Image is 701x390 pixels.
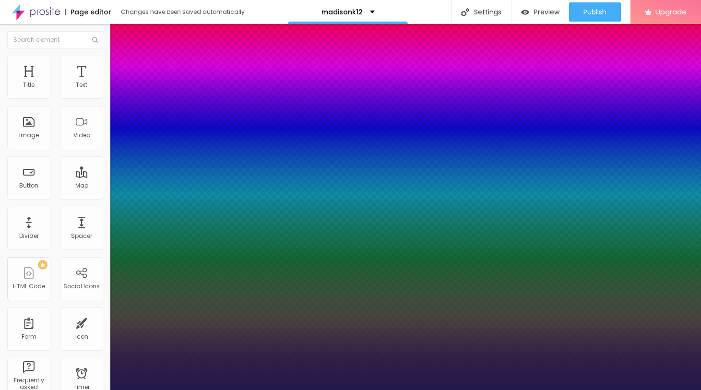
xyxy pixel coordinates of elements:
div: Icon [75,333,88,340]
div: HTML Code [13,283,45,290]
button: Preview [511,2,569,22]
span: Publish [583,8,606,16]
div: Image [19,132,39,139]
span: Preview [534,8,559,16]
div: Divider [19,233,39,239]
div: Video [73,132,90,139]
input: Search element [7,31,103,48]
img: view-1.svg [521,8,529,16]
div: Social Icons [63,283,100,290]
div: Changes have been saved automatically [121,9,245,15]
div: Page editor [65,9,111,15]
div: Title [23,82,35,88]
img: Icone [92,37,98,43]
span: Upgrade [655,8,687,16]
div: Map [75,182,88,189]
div: Button [19,182,38,189]
div: Spacer [71,233,92,239]
div: Text [76,82,87,88]
img: Icone [461,8,469,16]
div: Form [22,333,36,340]
p: madisonk12 [321,9,363,15]
button: Publish [569,2,621,22]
